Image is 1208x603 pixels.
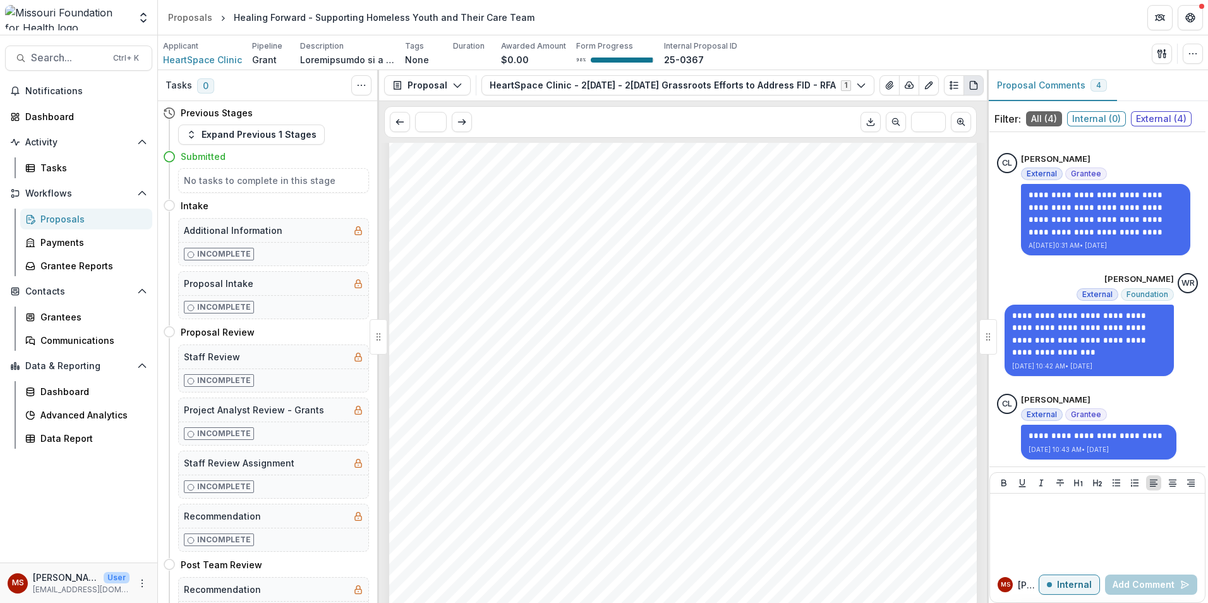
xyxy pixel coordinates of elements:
button: Proposal Comments [987,70,1117,101]
img: Missouri Foundation for Health logo [5,5,130,30]
p: Grant [252,53,277,66]
button: Strike [1053,475,1068,490]
div: Marcel Scaife [12,579,24,587]
p: Awarded Amount [501,40,566,52]
span: External [1082,290,1113,299]
p: Incomplete [197,428,251,439]
div: Tasks [40,161,142,174]
button: Ordered List [1127,475,1142,490]
span: All ( 4 ) [1026,111,1062,126]
h5: Proposal Intake [184,277,253,290]
button: Heading 2 [1090,475,1105,490]
span: mental health agency that would normally serve this population has stopped taking community [425,415,918,427]
button: HeartSpace Clinic - 2[DATE] - 2[DATE] Grassroots Efforts to Address FID - RFA1 [481,75,874,95]
button: PDF view [963,75,984,95]
p: Pipeline [252,40,282,52]
p: [EMAIL_ADDRESS][DOMAIN_NAME] [33,584,130,595]
div: Grantee Reports [40,259,142,272]
button: Edit as form [919,75,939,95]
button: Heading 1 [1071,475,1086,490]
p: 25-0367 [664,53,704,66]
div: Payments [40,236,142,249]
button: Align Right [1183,475,1199,490]
button: Scroll to next page [951,112,971,132]
p: Incomplete [197,301,251,313]
button: Bullet List [1109,475,1124,490]
a: Data Report [20,428,152,449]
button: Notifications [5,81,152,101]
a: Advanced Analytics [20,405,152,425]
button: Internal [1039,575,1100,595]
span: Grantee [1071,169,1101,178]
button: Proposal [384,75,471,95]
h4: Submitted [181,150,226,163]
h5: Staff Review Assignment [184,456,294,470]
p: Internal Proposal ID [664,40,737,52]
button: Italicize [1034,475,1049,490]
p: [PERSON_NAME] [1104,273,1174,286]
div: Proposals [40,212,142,226]
a: Dashboard [20,381,152,402]
button: Scroll to previous page [886,112,906,132]
p: Internal [1057,580,1092,590]
span: extremely disruptive to the residents, not to mention difficult for the agency. There are various [425,478,914,490]
div: Communications [40,334,142,347]
p: Duration [453,40,485,52]
div: Chris Lawrence [1002,400,1012,408]
button: Scroll to previous page [390,112,410,132]
div: Ctrl + K [111,51,142,65]
a: Grantees [20,307,152,327]
span: Contacts [25,286,132,297]
div: Proposals [168,11,212,24]
nav: breadcrumb [163,8,540,27]
span: causes of this high turnover rate, but it is clear that it is necessary to develop strategies to ... [425,494,936,506]
div: Dashboard [25,110,142,123]
p: Tags [405,40,424,52]
span: risk that occurs disproportionately in homeless youth. National research shows that 40% to 80% of [425,257,939,269]
span: Homelessness is a significant risk factor for involvement in firearm violence for youth. One study [425,209,927,221]
span: One chronic problem in these types of residential programs is staff turnover. This can be [425,462,886,474]
div: Dashboard [40,385,142,398]
h4: Previous Stages [181,106,253,119]
span: homeless youth report [MEDICAL_DATA] and up to 67% attempt suicide. [425,272,807,284]
div: Wendy Rohrbach [1181,279,1195,288]
span: Grantee [1071,410,1101,419]
p: [DATE] 10:43 AM • [DATE] [1029,445,1169,454]
button: View Attached Files [879,75,900,95]
a: Dashboard [5,106,152,127]
span: 0 [197,78,214,94]
span: External [1027,410,1057,419]
span: External ( 4 ) [1131,111,1192,126]
a: Tasks [20,157,152,178]
button: Search... [5,46,152,71]
a: Grantee Reports [20,255,152,276]
a: Communications [20,330,152,351]
h3: Tasks [166,80,192,91]
span: services to these young people. Flourish provides a variety of resources to youth who experience [425,351,933,363]
div: Grantees [40,310,142,324]
div: Marcel Scaife [1001,582,1010,588]
p: User [104,572,130,583]
span: youth have access to, mental health treatment is not one of them. In addition, the community [425,399,909,411]
p: Incomplete [197,481,251,492]
h4: Intake [181,199,208,212]
span: Search... [31,52,106,64]
a: Proposals [163,8,217,27]
button: More [135,576,150,591]
h5: Additional Information [184,224,282,237]
span: [US_STATE] Counties in MFH Service Region where the project will serve [425,587,910,600]
h5: Recommendation [184,583,261,596]
p: Loremipsumdo si a consectetur adip elitse doe temporincid ut laboree dolorema ali enima. Min veni... [300,53,395,66]
p: Applicant [163,40,198,52]
span: Healing Forward - Supporting Homeless Youth and Their Care Team [425,133,725,143]
span: the uninsured youth and staff who work with them. [425,525,688,537]
p: Incomplete [197,248,251,260]
div: Chris Lawrence [1002,159,1012,167]
button: Underline [1015,475,1030,490]
span: Data & Reporting [25,361,132,372]
span: staff in order to stabilize the work force. This project seeks to provide mental health resources to [425,509,927,521]
button: Open Workflows [5,183,152,204]
p: Form Progress [576,40,633,52]
span: educational and economic challenges. Youth who are homeless can live in a residential program [425,367,929,379]
button: Plaintext view [944,75,964,95]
